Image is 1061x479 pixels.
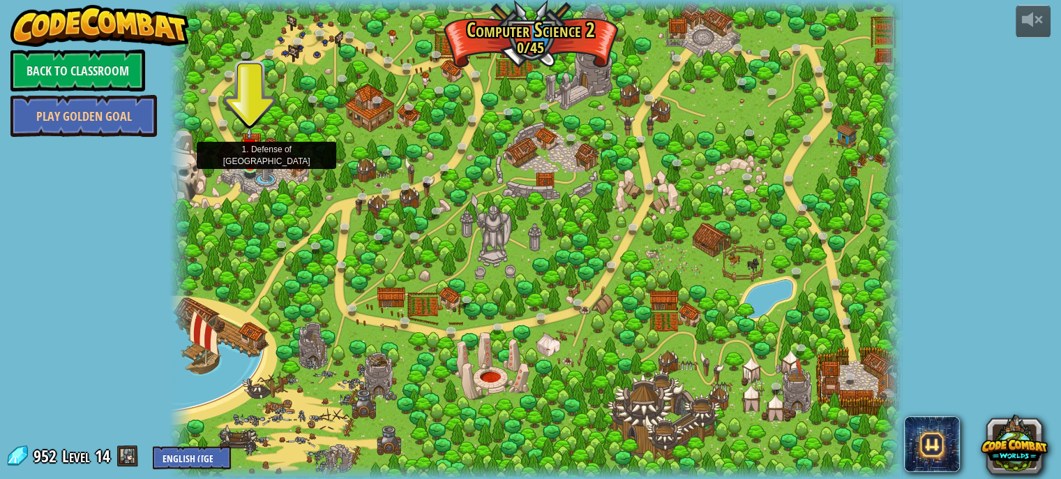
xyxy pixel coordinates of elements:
a: Play Golden Goal [10,95,157,137]
a: Back to Classroom [10,50,145,91]
button: Adjust volume [1016,5,1051,38]
span: 952 [33,445,61,467]
img: level-banner-unstarted.png [241,126,258,167]
img: CodeCombat - Learn how to code by playing a game [10,5,189,47]
span: 14 [95,445,110,467]
span: Level [62,445,90,468]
